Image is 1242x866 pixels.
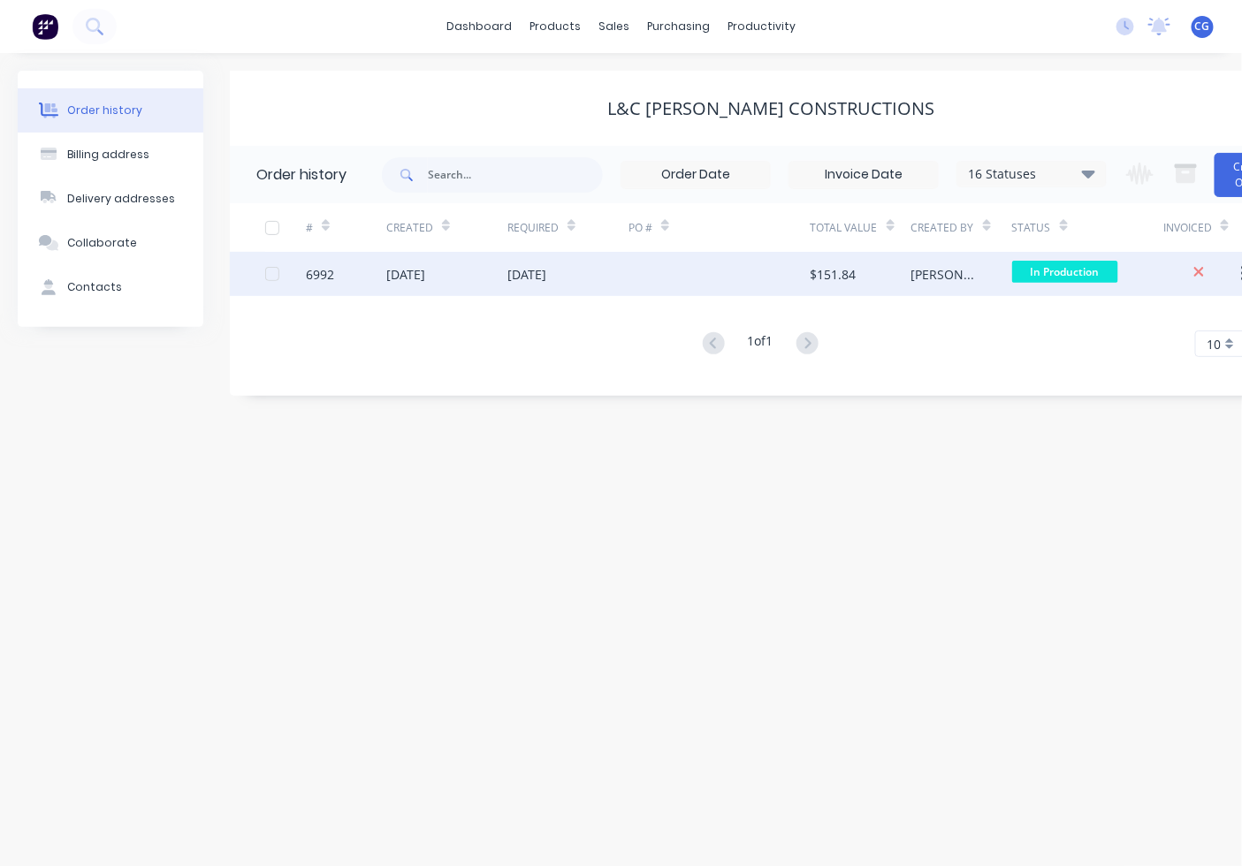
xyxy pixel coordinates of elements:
[256,164,347,186] div: Order history
[911,265,977,284] div: [PERSON_NAME]
[638,13,719,40] div: purchasing
[811,265,857,284] div: $151.84
[67,103,142,118] div: Order history
[438,13,521,40] a: dashboard
[1012,203,1163,252] div: Status
[386,265,425,284] div: [DATE]
[306,203,386,252] div: #
[306,265,334,284] div: 6992
[18,88,203,133] button: Order history
[629,220,652,236] div: PO #
[957,164,1106,184] div: 16 Statuses
[67,191,175,207] div: Delivery addresses
[18,177,203,221] button: Delivery addresses
[1163,220,1212,236] div: Invoiced
[748,331,773,357] div: 1 of 1
[386,203,507,252] div: Created
[67,235,137,251] div: Collaborate
[67,279,122,295] div: Contacts
[1012,220,1051,236] div: Status
[590,13,638,40] div: sales
[719,13,804,40] div: productivity
[789,162,938,188] input: Invoice Date
[18,221,203,265] button: Collaborate
[18,265,203,309] button: Contacts
[1012,261,1118,283] span: In Production
[621,162,770,188] input: Order Date
[428,157,603,193] input: Search...
[607,98,934,119] div: L&C [PERSON_NAME] Constructions
[629,203,811,252] div: PO #
[811,203,911,252] div: Total Value
[1195,19,1210,34] span: CG
[521,13,590,40] div: products
[18,133,203,177] button: Billing address
[507,265,546,284] div: [DATE]
[911,203,1012,252] div: Created By
[507,203,629,252] div: Required
[32,13,58,40] img: Factory
[911,220,974,236] div: Created By
[306,220,313,236] div: #
[507,220,559,236] div: Required
[67,147,149,163] div: Billing address
[811,220,878,236] div: Total Value
[386,220,433,236] div: Created
[1207,335,1221,353] span: 10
